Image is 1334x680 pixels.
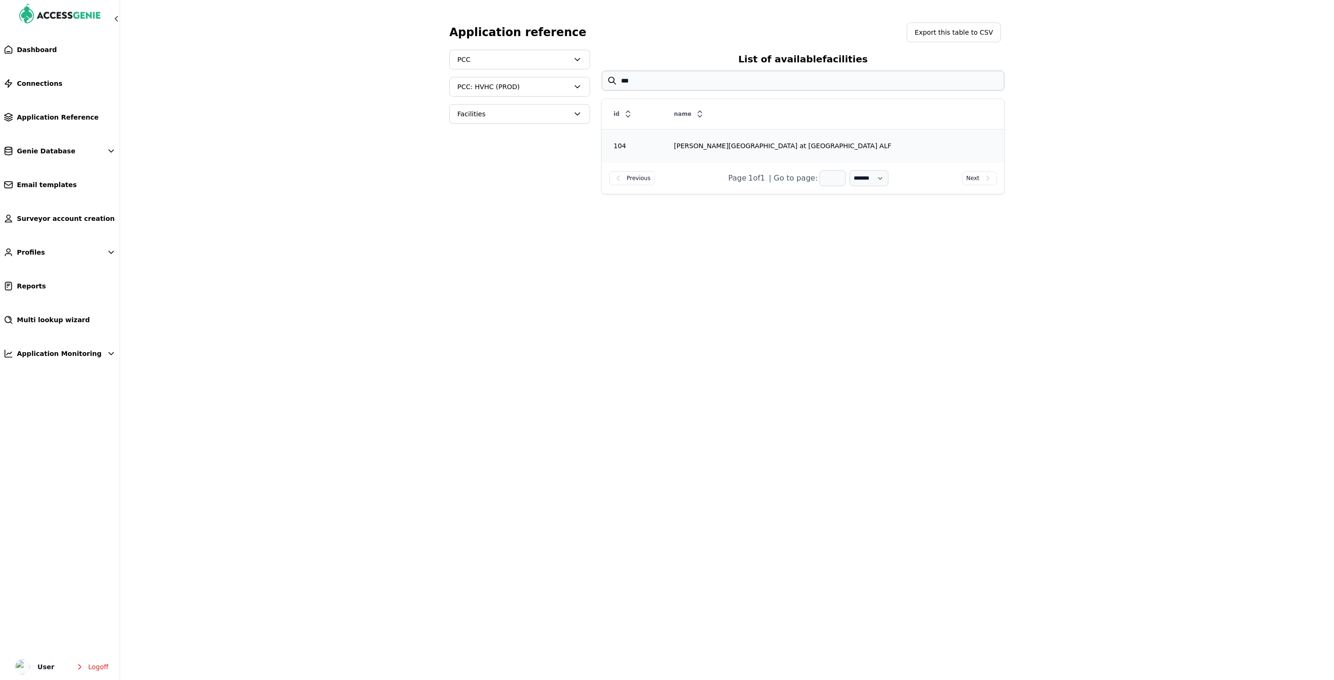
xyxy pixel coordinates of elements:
div: name [663,106,1004,122]
button: PCC: HVHC (PROD) [449,77,590,97]
div: Page [728,173,746,184]
span: Previous [627,174,651,183]
div: 104 [602,141,662,151]
span: Application Monitoring [17,349,102,358]
span: Export this table to CSV [915,28,993,37]
span: Multi lookup wizard [17,315,90,325]
span: Surveyor account creation [17,214,114,223]
span: Profiles [17,248,45,257]
span: Dashboard [17,45,57,54]
span: User [38,661,54,672]
div: id [602,106,662,122]
span: Genie Database [17,146,76,156]
span: PCC: HVHC (PROD) [457,82,569,91]
span: Logoff [88,662,108,672]
span: Facilities [457,109,569,119]
span: Email templates [17,180,77,189]
span: Application reference [449,23,586,42]
button: PCC [449,50,590,69]
span: Reports [17,281,46,291]
button: Next [962,171,997,185]
button: Logoff [68,657,116,676]
div: [PERSON_NAME][GEOGRAPHIC_DATA] at [GEOGRAPHIC_DATA] ALF [663,141,1004,151]
span: PCC [457,55,569,64]
button: Facilities [449,104,590,124]
span: 1 of 1 [748,173,765,184]
span: Application Reference [17,113,99,122]
img: AccessGenie Logo [19,4,101,26]
p: | Go to page: [769,173,818,184]
span: Connections [17,79,62,88]
button: Previous [609,171,655,185]
button: Export this table to CSV [907,23,1001,42]
h4: List of available facilities [601,50,1005,68]
span: Next [966,174,979,183]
